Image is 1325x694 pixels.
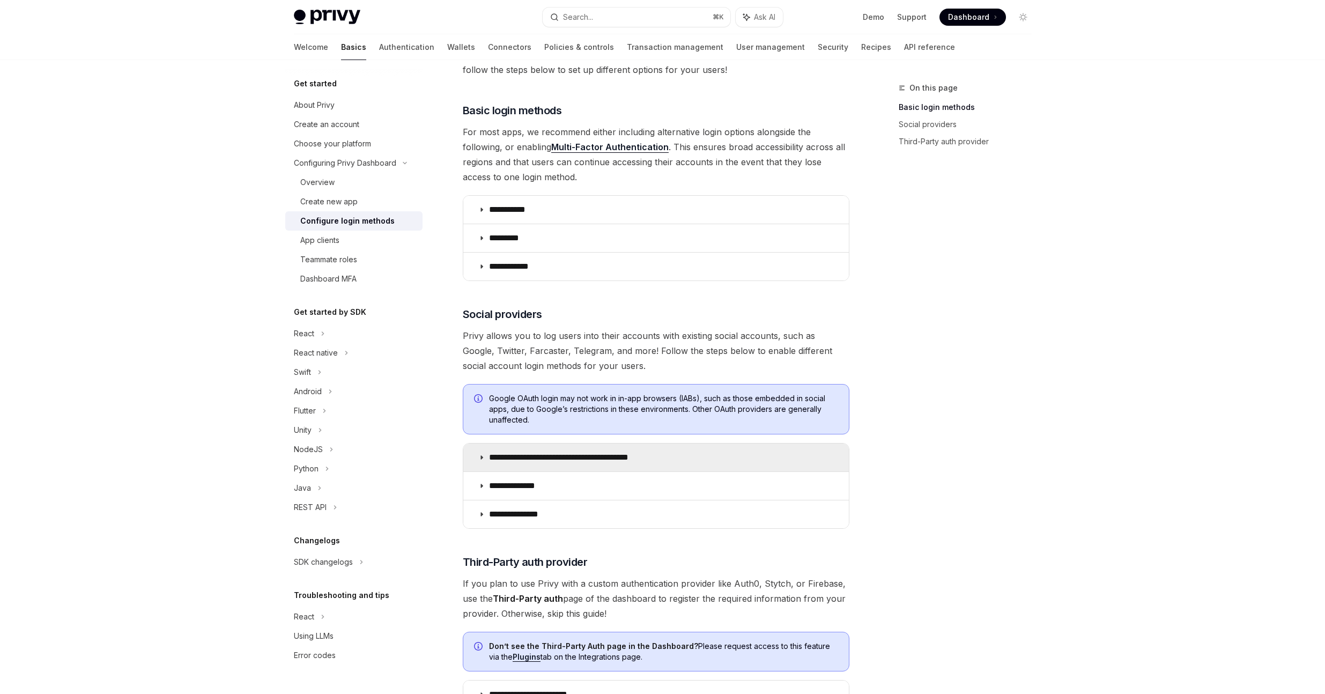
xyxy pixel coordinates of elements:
a: API reference [904,34,955,60]
a: Teammate roles [285,250,423,269]
div: Swift [294,366,311,379]
span: Third-Party auth provider [463,555,588,570]
strong: Don’t see the Third-Party Auth page in the Dashboard? [489,641,698,651]
span: If you plan to use Privy with a custom authentication provider like Auth0, Stytch, or Firebase, u... [463,576,849,621]
button: Toggle dark mode [1015,9,1032,26]
span: Social providers [463,307,542,322]
div: Configuring Privy Dashboard [294,157,396,169]
div: Error codes [294,649,336,662]
a: Create new app [285,192,423,211]
a: Recipes [861,34,891,60]
svg: Info [474,394,485,405]
span: ⌘ K [713,13,724,21]
a: Authentication [379,34,434,60]
div: Teammate roles [300,253,357,266]
a: Overview [285,173,423,192]
a: Error codes [285,646,423,665]
a: Using LLMs [285,626,423,646]
div: Create an account [294,118,359,131]
div: About Privy [294,99,335,112]
div: Choose your platform [294,137,371,150]
div: SDK changelogs [294,556,353,569]
span: Privy allows you to log users into their accounts with existing social accounts, such as Google, ... [463,328,849,373]
div: Flutter [294,404,316,417]
a: Dashboard [939,9,1006,26]
button: Ask AI [736,8,783,27]
a: Multi-Factor Authentication [551,142,669,153]
strong: Third-Party auth [493,593,563,604]
a: Policies & controls [544,34,614,60]
h5: Get started by SDK [294,306,366,319]
a: Transaction management [627,34,723,60]
a: Connectors [488,34,531,60]
div: REST API [294,501,327,514]
div: Configure login methods [300,215,395,227]
div: Android [294,385,322,398]
a: Plugins [513,652,541,662]
div: Using LLMs [294,630,334,643]
div: Unity [294,424,312,437]
a: Social providers [899,116,1040,133]
a: Basics [341,34,366,60]
a: Create an account [285,115,423,134]
a: Welcome [294,34,328,60]
a: Demo [863,12,884,23]
span: Please request access to this feature via the tab on the Integrations page. [489,641,838,662]
div: Python [294,462,319,475]
a: Wallets [447,34,475,60]
div: React [294,610,314,623]
span: Google OAuth login may not work in in-app browsers (IABs), such as those embedded in social apps,... [489,393,838,425]
div: App clients [300,234,339,247]
div: Create new app [300,195,358,208]
div: React [294,327,314,340]
span: On this page [909,82,958,94]
h5: Get started [294,77,337,90]
a: User management [736,34,805,60]
div: Overview [300,176,335,189]
div: Search... [563,11,593,24]
button: Search...⌘K [543,8,730,27]
div: NodeJS [294,443,323,456]
div: Dashboard MFA [300,272,357,285]
a: Basic login methods [899,99,1040,116]
div: React native [294,346,338,359]
h5: Changelogs [294,534,340,547]
a: About Privy [285,95,423,115]
span: For most apps, we recommend either including alternative login options alongside the following, o... [463,124,849,184]
span: Basic login methods [463,103,562,118]
div: Java [294,482,311,494]
a: Dashboard MFA [285,269,423,289]
a: Third-Party auth provider [899,133,1040,150]
span: Dashboard [948,12,989,23]
a: Choose your platform [285,134,423,153]
svg: Info [474,642,485,653]
a: App clients [285,231,423,250]
h5: Troubleshooting and tips [294,589,389,602]
a: Support [897,12,927,23]
a: Configure login methods [285,211,423,231]
span: Ask AI [754,12,775,23]
img: light logo [294,10,360,25]
a: Security [818,34,848,60]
